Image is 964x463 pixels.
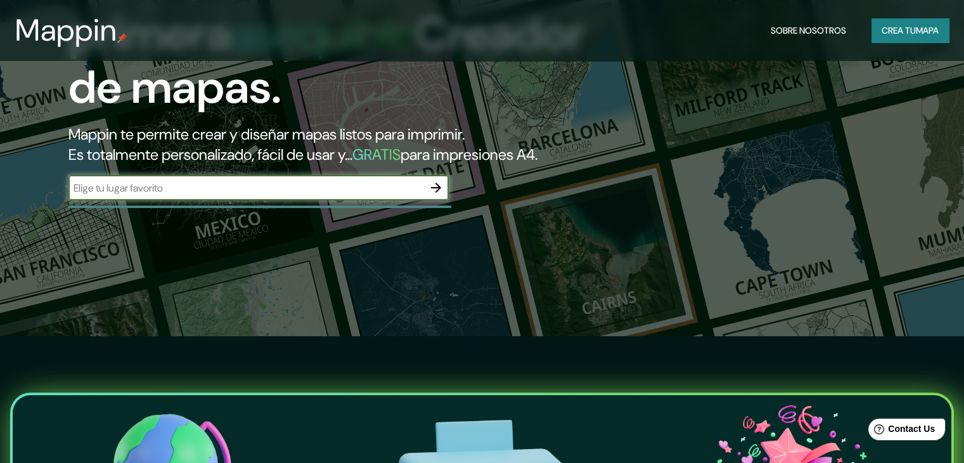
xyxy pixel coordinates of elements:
font: Mappin [15,10,117,50]
font: para impresiones A4. [401,145,537,164]
font: GRATIS [352,145,401,164]
font: Mappin te permite crear y diseñar mapas listos para imprimir. [68,124,465,144]
font: mapa [916,25,939,36]
iframe: Help widget launcher [851,414,950,449]
button: Crea tumapa [871,18,949,42]
input: Elige tu lugar favorito [68,181,423,195]
font: Crea tu [882,25,916,36]
img: pin de mapeo [117,33,127,43]
button: Sobre nosotros [766,18,851,42]
font: Sobre nosotros [771,25,846,36]
font: Es totalmente personalizado, fácil de usar y... [68,145,352,164]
